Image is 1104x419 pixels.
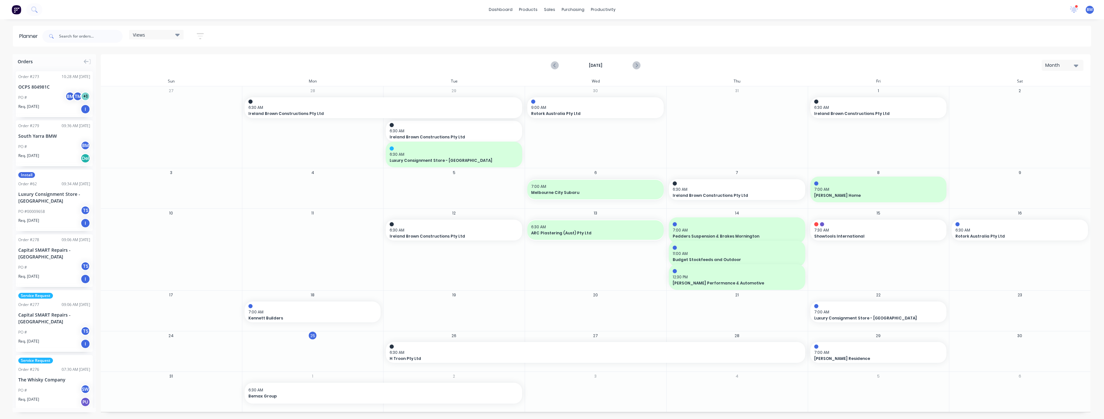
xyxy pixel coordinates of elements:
button: 8 [875,169,882,177]
span: Rotork Australia Pty Ltd [531,111,647,117]
div: PO #00009658 [18,209,45,214]
div: The Whisky Company [18,376,90,383]
span: Install [18,172,35,178]
span: [PERSON_NAME] Residence [814,356,930,362]
span: 6:30 AM [248,105,515,110]
button: 28 [309,87,316,95]
div: 12:30 PM[PERSON_NAME] Performance & Automotive [669,266,805,287]
span: 6:30 AM [814,105,940,110]
div: 7:00 AMKennett Builders [245,301,381,322]
span: 6:30 AM [390,128,515,134]
div: 6:30 AMIreland Brown Constructions Pty Ltd [669,179,805,200]
button: 12 [450,209,458,217]
div: I [81,274,90,284]
button: 26 [450,332,458,339]
div: 6:30 AMBemax Group [245,383,522,404]
div: Order # 279 [18,123,39,129]
div: 09:36 AM [DATE] [62,123,90,129]
span: 6:30 AM [390,152,515,157]
div: 7:00 AMLuxury Consignment Store - [GEOGRAPHIC_DATA] [810,301,947,322]
span: BM [1087,7,1093,13]
div: productivity [588,5,619,14]
span: Bemax Group [248,393,491,399]
button: 29 [875,332,882,339]
button: 30 [592,87,599,95]
span: 6:30 AM [390,227,515,233]
button: 30 [1016,332,1024,339]
div: Thu [666,76,808,86]
input: Search for orders... [59,30,123,43]
span: Pedders Suspension & Brakes Mornington [673,233,789,239]
div: sales [541,5,558,14]
span: Budget Stockfeeds and Outdoor [673,257,789,263]
div: 09:06 AM [DATE] [62,302,90,308]
span: 6:30 AM [248,387,515,393]
div: SW [81,384,90,394]
div: 09:06 AM [DATE] [62,237,90,243]
div: Planner [19,32,41,40]
button: 28 [733,332,741,339]
span: Req. [DATE] [18,274,39,279]
span: 7:30 AM [814,227,940,233]
span: 6:30 AM [390,350,798,355]
div: PO # [18,388,27,393]
button: 24 [167,332,175,339]
div: products [516,5,541,14]
button: 1 [309,372,316,380]
button: 19 [450,291,458,299]
button: 2 [450,372,458,380]
span: 9:00 AM [531,105,657,110]
button: 3 [592,372,599,380]
div: Order # 278 [18,237,39,243]
span: Req. [DATE] [18,104,39,109]
div: Fri [808,76,949,86]
span: Showtools International [814,233,930,239]
button: 4 [733,372,741,380]
button: 29 [450,87,458,95]
div: 10:28 AM [DATE] [62,74,90,80]
span: Ireland Brown Constructions Pty Ltd [814,111,930,117]
div: 6:30 AMIreland Brown Constructions Pty Ltd [245,97,522,118]
span: Ireland Brown Constructions Pty Ltd [390,233,505,239]
span: Luxury Consignment Store - [GEOGRAPHIC_DATA] [814,315,930,321]
div: 9:00 AMRotork Australia Pty Ltd [527,97,664,118]
span: 11:00 AM [673,251,798,257]
button: 31 [167,372,175,380]
div: Sat [949,76,1091,86]
span: 6:30 AM [955,227,1081,233]
button: 3 [167,169,175,177]
div: BM [65,92,75,101]
a: dashboard [486,5,516,14]
span: Kennett Builders [248,315,364,321]
div: Luxury Consignment Store - [GEOGRAPHIC_DATA] [18,191,90,204]
button: 22 [875,291,882,299]
div: PO # [18,265,27,270]
div: 6:30 AMARC Plastering (Aust) Pty Ltd [527,220,664,240]
span: Req. [DATE] [18,397,39,402]
div: TS [81,326,90,336]
button: 20 [592,291,599,299]
span: 7:00 AM [531,184,657,189]
div: Del [81,153,90,163]
button: 18 [309,291,316,299]
div: purchasing [558,5,588,14]
button: 10 [167,209,175,217]
button: 16 [1016,209,1024,217]
button: 27 [167,87,175,95]
span: 12:30 PM [673,274,798,280]
div: Sun [100,76,242,86]
div: Capital SMART Repairs - [GEOGRAPHIC_DATA] [18,247,90,260]
button: 31 [733,87,741,95]
button: 5 [450,169,458,177]
div: Capital SMART Repairs - [GEOGRAPHIC_DATA] [18,311,90,325]
button: 14 [733,209,741,217]
div: OCPS 804981C [18,83,90,90]
span: Req. [DATE] [18,153,39,159]
div: TS [81,205,90,215]
div: Order # 273 [18,74,39,80]
span: 7:00 AM [814,350,940,355]
strong: [DATE] [564,63,628,68]
button: 9 [1016,169,1024,177]
img: Factory [12,5,21,14]
div: 6:30 AMIreland Brown Constructions Pty Ltd [386,121,522,142]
